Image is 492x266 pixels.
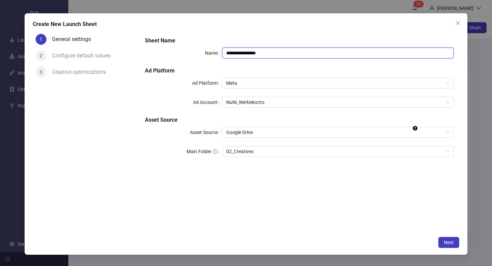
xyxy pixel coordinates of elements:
[187,146,222,157] label: Main Folder
[205,48,222,58] label: Name
[222,48,454,58] input: Name
[412,125,418,131] div: Tooltip anchor
[190,127,222,138] label: Asset Source
[52,67,111,78] div: Creative optimizations
[33,20,459,28] div: Create New Launch Sheet
[452,17,463,28] button: Close
[145,37,454,45] h5: Sheet Name
[40,53,42,58] span: 2
[444,240,454,245] span: Next
[226,78,450,88] span: Meta
[438,237,459,248] button: Next
[52,34,96,45] div: General settings
[226,146,450,157] span: 02_Creatives
[213,149,218,154] span: question-circle
[145,116,454,124] h5: Asset Source
[145,67,454,75] h5: Ad Platform
[40,69,42,75] span: 3
[193,97,222,108] label: Ad Account
[52,50,116,61] div: Configure default values
[192,78,222,89] label: Ad Platform
[226,97,450,107] span: NuNi_Werbekonto
[40,37,42,42] span: 1
[226,127,450,137] span: Google Drive
[455,20,461,26] span: close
